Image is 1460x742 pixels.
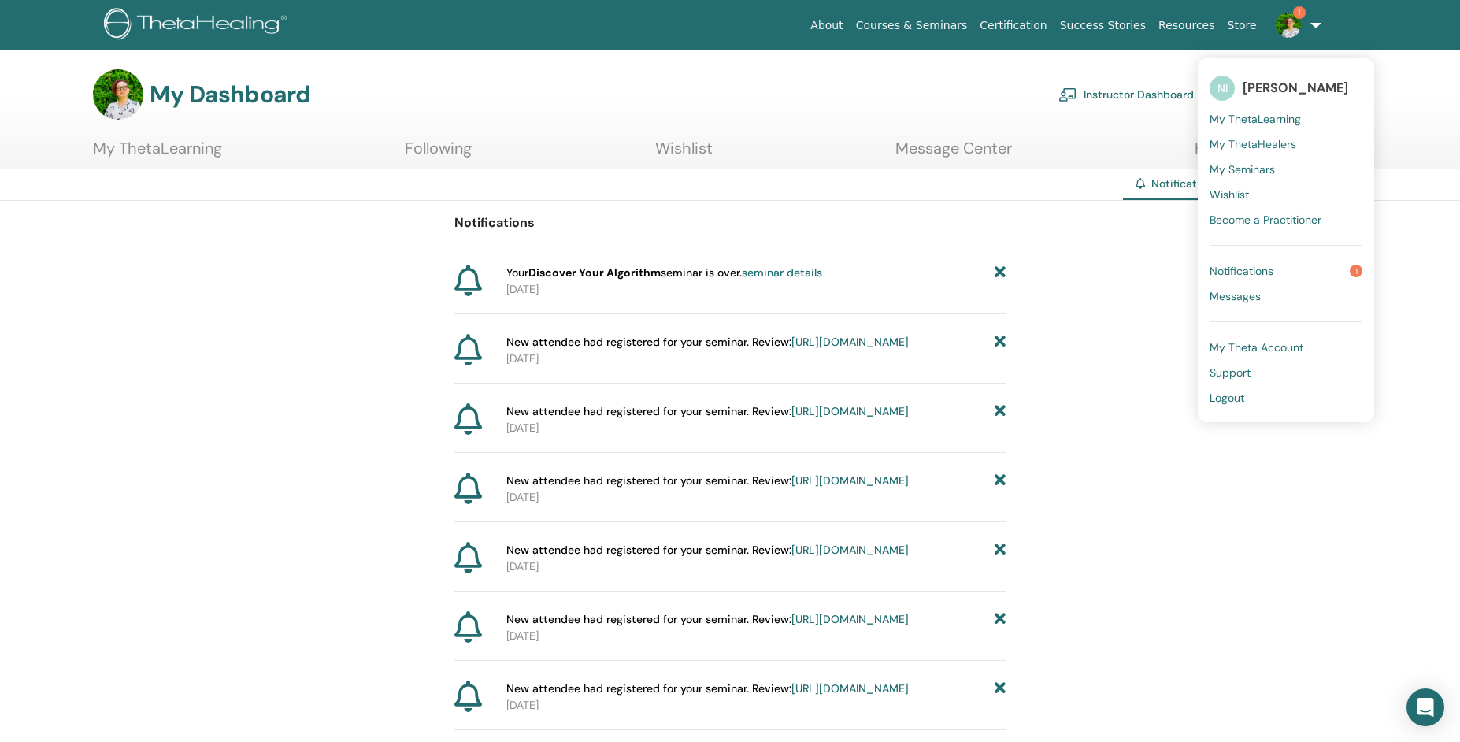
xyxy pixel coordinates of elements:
[1210,207,1362,232] a: Become a Practitioner
[1210,137,1296,151] span: My ThetaHealers
[1210,187,1249,202] span: Wishlist
[1058,87,1077,102] img: chalkboard-teacher.svg
[506,334,909,351] span: New attendee had registered for your seminar. Review:
[506,473,909,489] span: New attendee had registered for your seminar. Review:
[506,403,909,420] span: New attendee had registered for your seminar. Review:
[655,139,713,169] a: Wishlist
[1406,688,1444,726] div: Open Intercom Messenger
[895,139,1012,169] a: Message Center
[1210,385,1362,410] a: Logout
[93,139,222,169] a: My ThetaLearning
[1054,11,1152,40] a: Success Stories
[791,404,909,418] a: [URL][DOMAIN_NAME]
[506,420,1006,436] p: [DATE]
[506,697,1006,714] p: [DATE]
[506,265,822,281] span: Your seminar is over.
[1210,264,1273,278] span: Notifications
[1293,6,1306,19] span: 1
[1152,11,1221,40] a: Resources
[1221,11,1263,40] a: Store
[1058,77,1194,112] a: Instructor Dashboard
[791,681,909,696] a: [URL][DOMAIN_NAME]
[1210,365,1251,380] span: Support
[1210,213,1321,227] span: Become a Practitioner
[528,265,661,280] strong: Discover Your Algorithm
[850,11,974,40] a: Courses & Seminars
[1210,335,1362,360] a: My Theta Account
[506,489,1006,506] p: [DATE]
[1210,182,1362,207] a: Wishlist
[506,681,909,697] span: New attendee had registered for your seminar. Review:
[93,69,143,120] img: default.jpg
[506,558,1006,575] p: [DATE]
[506,628,1006,644] p: [DATE]
[506,542,909,558] span: New attendee had registered for your seminar. Review:
[1210,391,1244,405] span: Logout
[791,543,909,557] a: [URL][DOMAIN_NAME]
[973,11,1053,40] a: Certification
[791,612,909,626] a: [URL][DOMAIN_NAME]
[1210,289,1261,303] span: Messages
[1210,70,1362,106] a: NI[PERSON_NAME]
[1210,162,1275,176] span: My Seminars
[791,473,909,488] a: [URL][DOMAIN_NAME]
[791,335,909,349] a: [URL][DOMAIN_NAME]
[1151,176,1218,191] span: Notifications
[742,265,822,280] a: seminar details
[506,611,909,628] span: New attendee had registered for your seminar. Review:
[1210,132,1362,157] a: My ThetaHealers
[1350,265,1362,277] span: 1
[1210,106,1362,132] a: My ThetaLearning
[150,80,310,109] h3: My Dashboard
[1243,80,1348,96] span: [PERSON_NAME]
[405,139,472,169] a: Following
[1210,258,1362,284] a: Notifications1
[454,213,1006,232] p: Notifications
[506,351,1006,367] p: [DATE]
[1210,112,1301,126] span: My ThetaLearning
[1195,139,1321,169] a: Help & Resources
[1276,13,1301,38] img: default.jpg
[1210,360,1362,385] a: Support
[804,11,849,40] a: About
[104,8,292,43] img: logo.png
[1210,340,1303,354] span: My Theta Account
[1198,58,1374,422] ul: 1
[1210,284,1362,309] a: Messages
[1210,157,1362,182] a: My Seminars
[506,281,1006,298] p: [DATE]
[1210,76,1235,101] span: NI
